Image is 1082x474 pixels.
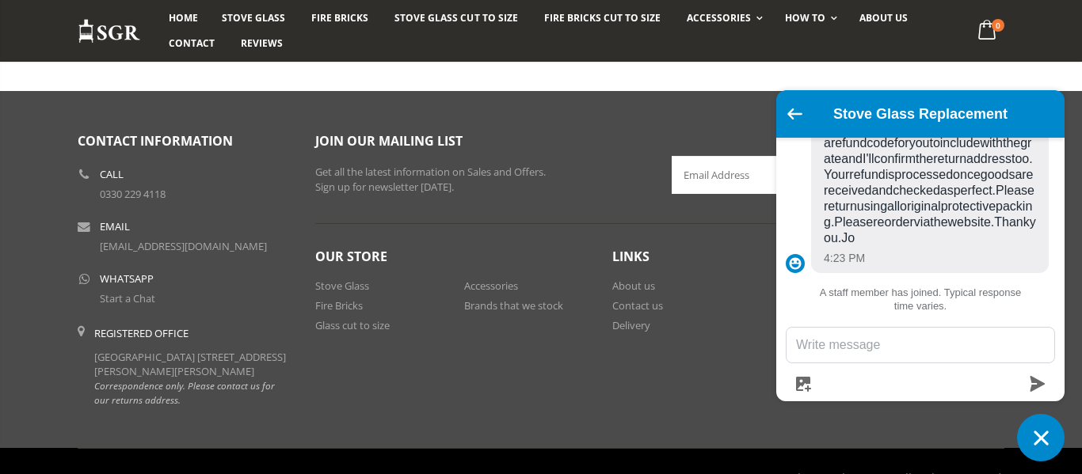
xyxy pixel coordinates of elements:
p: Get all the latest information on Sales and Offers. Sign up for newsletter [DATE]. [315,165,648,195]
input: Email Address [672,156,996,194]
b: Email [100,222,130,232]
a: Glass cut to size [315,318,390,332]
span: Fire Bricks [311,11,368,25]
span: Join our mailing list [315,132,463,150]
a: Stove Glass [210,6,297,31]
a: Contact [157,31,227,56]
span: Links [612,248,650,265]
a: Start a Chat [100,291,155,305]
span: Our Store [315,248,387,265]
a: About us [612,279,655,293]
a: Brands that we stock [464,298,563,313]
b: Registered Office [94,326,189,340]
span: Fire Bricks Cut To Size [544,11,661,25]
span: 0 [992,19,1004,32]
b: Call [100,169,124,180]
a: 0 [972,16,1004,47]
a: Accessories [675,6,771,31]
a: Fire Bricks [315,298,363,313]
a: Fire Bricks Cut To Size [532,6,672,31]
a: About us [848,6,920,31]
a: [EMAIL_ADDRESS][DOMAIN_NAME] [100,239,267,253]
span: Contact [169,36,215,50]
a: Delivery [612,318,650,332]
span: Stove Glass Cut To Size [394,11,517,25]
div: [GEOGRAPHIC_DATA] [STREET_ADDRESS][PERSON_NAME][PERSON_NAME] [94,326,291,408]
a: Contact us [612,298,663,313]
span: Reviews [241,36,283,50]
span: Stove Glass [222,11,285,25]
span: Accessories [687,11,751,25]
b: WhatsApp [100,274,154,284]
span: How To [785,11,825,25]
span: Home [169,11,198,25]
a: Home [157,6,210,31]
a: Stove Glass [315,279,369,293]
span: About us [859,11,908,25]
em: Correspondence only. Please contact us for our returns address. [94,379,275,406]
a: Fire Bricks [299,6,380,31]
a: Reviews [229,31,295,56]
span: Contact Information [78,132,233,150]
img: Stove Glass Replacement [78,18,141,44]
a: 0330 229 4118 [100,187,166,201]
a: How To [773,6,845,31]
a: Accessories [464,279,518,293]
inbox-online-store-chat: Shopify online store chat [771,90,1069,461]
a: Stove Glass Cut To Size [383,6,529,31]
